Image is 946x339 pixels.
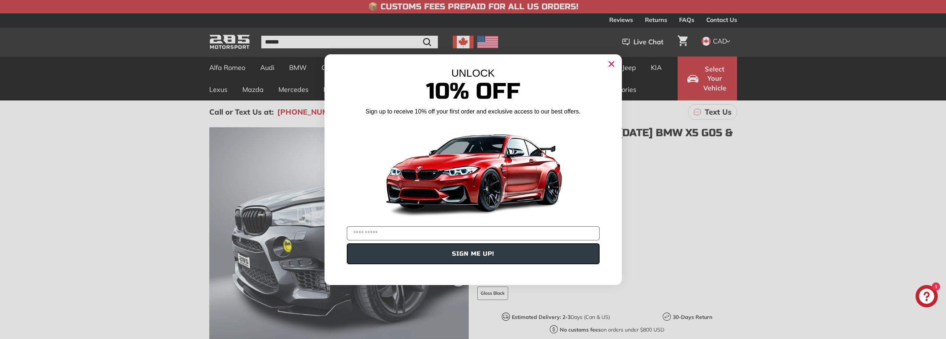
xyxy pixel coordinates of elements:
span: 10% Off [426,78,520,105]
img: Banner showing BMW 4 Series Body kit [380,119,566,223]
span: Sign up to receive 10% off your first order and exclusive access to our best offers. [365,108,580,115]
button: Close dialog [606,58,617,70]
inbox-online-store-chat: Shopify online store chat [913,285,940,309]
input: YOUR EMAIL [347,226,600,240]
span: UNLOCK [451,67,495,79]
button: SIGN ME UP! [347,243,600,264]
